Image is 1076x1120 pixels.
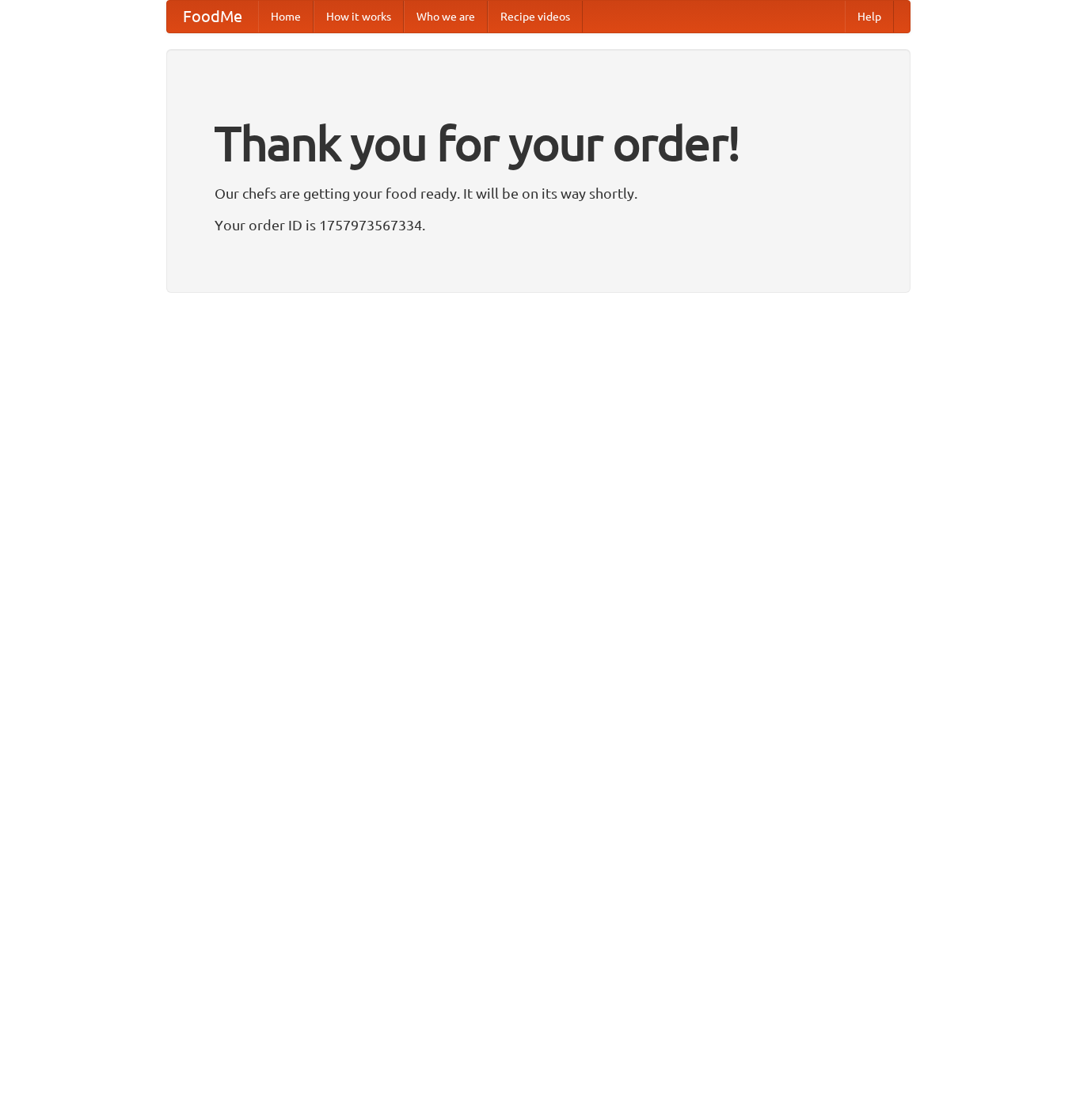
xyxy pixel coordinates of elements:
a: FoodMe [167,1,258,32]
a: Who we are [404,1,488,32]
a: Home [258,1,314,32]
p: Our chefs are getting your food ready. It will be on its way shortly. [215,181,862,205]
a: Help [845,1,894,32]
a: How it works [314,1,404,32]
a: Recipe videos [488,1,583,32]
p: Your order ID is 1757973567334. [215,213,862,237]
h1: Thank you for your order! [215,105,862,181]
